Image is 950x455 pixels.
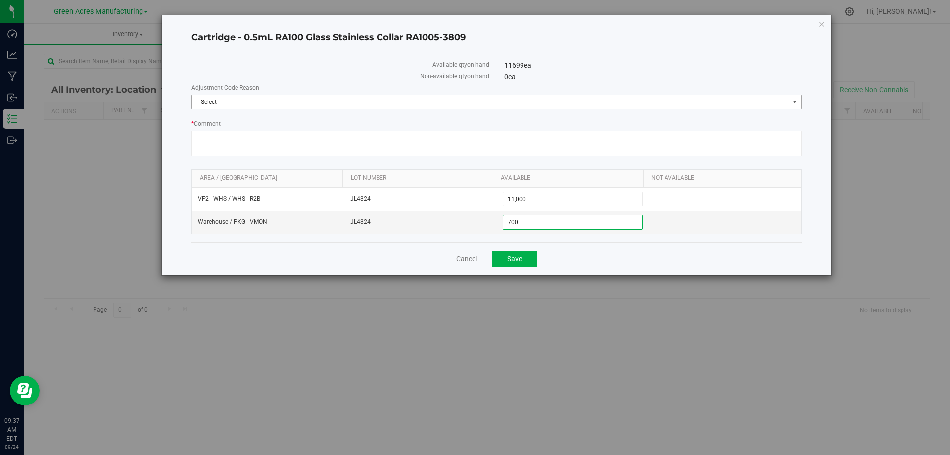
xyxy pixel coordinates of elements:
label: Non-available qty [191,72,489,81]
span: on hand [467,61,489,68]
span: Select [192,95,789,109]
span: on hand [467,73,489,80]
span: select [789,95,801,109]
label: Comment [191,119,802,128]
span: Warehouse / PKG - VMON [198,217,267,227]
span: JL4824 [350,217,491,227]
span: 11699 [504,61,531,69]
input: 11,000 [503,192,643,206]
button: Save [492,251,537,267]
a: Lot Number [351,174,489,182]
a: Not Available [651,174,790,182]
span: ea [508,73,516,81]
span: 0 [504,73,516,81]
iframe: Resource center [10,376,40,405]
span: VF2 - WHS / WHS - R2B [198,194,260,203]
span: ea [524,61,531,69]
span: Save [507,255,522,263]
span: JL4824 [350,194,491,203]
a: Area / [GEOGRAPHIC_DATA] [200,174,339,182]
a: Cancel [456,254,477,264]
label: Available qty [191,60,489,69]
label: Adjustment Code Reason [191,83,802,92]
a: Available [501,174,639,182]
h4: Cartridge - 0.5mL RA100 Glass Stainless Collar RA1005-3809 [191,31,802,44]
